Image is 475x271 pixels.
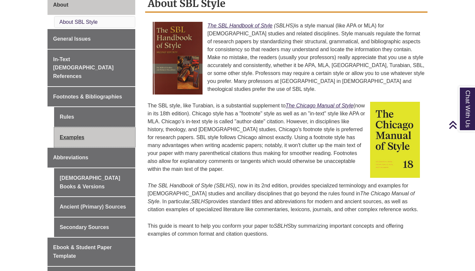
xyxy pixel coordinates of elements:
em: SBLHS [274,223,291,229]
p: This guide is meant to help you conform your paper to by summarizing important concepts and offer... [148,219,425,241]
p: , now in its 2nd edition, provides specialized terminology and examples for [DEMOGRAPHIC_DATA] st... [148,179,425,216]
a: General Issues [47,29,135,49]
a: Footnotes & Bibliographies [47,87,135,107]
em: (SBLHS) [274,23,295,28]
p: The SBL style, like Turabian, is a substantial supplement to (now in its 18th edition). Chicago s... [148,99,425,176]
a: The SBL Handbook of Style [207,23,272,28]
a: About SBL Style [59,19,98,25]
span: About [53,2,68,8]
a: In-Text [DEMOGRAPHIC_DATA] References [47,50,135,86]
a: Ebook & Student Paper Template [47,238,135,266]
a: Rules [54,107,135,127]
span: Abbreviations [53,155,88,160]
span: General Issues [53,36,91,42]
a: Examples [54,128,135,147]
p: is a style manual (like APA or MLA) for [DEMOGRAPHIC_DATA] studies and related disciplines. Style... [148,19,425,96]
a: [DEMOGRAPHIC_DATA] Books & Versions [54,168,135,196]
a: Ancient (Primary) Sources [54,197,135,217]
span: Ebook & Student Paper Template [53,245,112,259]
em: The SBL Handbook of Style (SBLHS) [148,183,235,188]
a: Secondary Sources [54,217,135,237]
span: Footnotes & Bibliographies [53,94,122,99]
a: Back to Top [449,120,473,129]
em: SBLHS [191,199,208,204]
a: The Chicago Manual of Style [286,103,353,108]
a: Abbreviations [47,148,135,168]
span: In-Text [DEMOGRAPHIC_DATA] References [53,57,113,79]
